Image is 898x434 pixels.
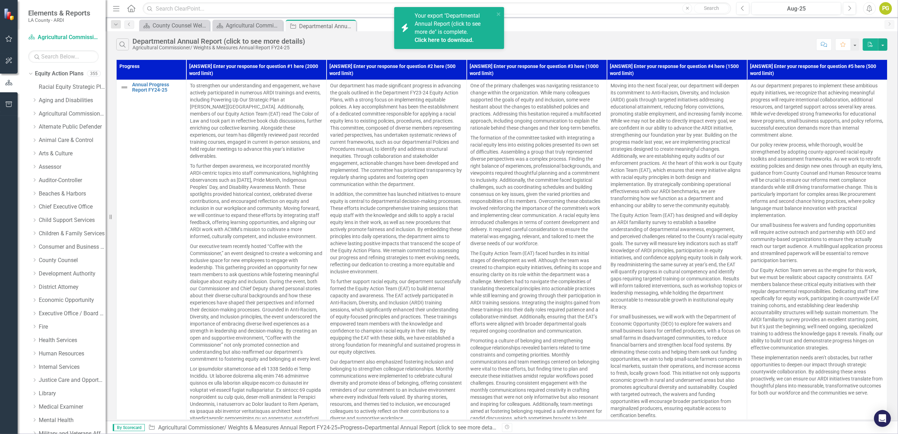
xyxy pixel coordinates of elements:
a: Medical Examiner [39,403,106,411]
div: Departmental Annual Report (click to see more details) [299,22,354,31]
div: Agricultural Commissioner/ Weights & Measures Annual Report FY24-25 [132,45,305,50]
a: Agricultural Commissioner/ Weights & Measures [39,110,106,118]
p: The formation of the committee tasked with integrating a racial equity lens into existing policie... [470,133,603,248]
a: Library [39,390,106,398]
a: Auditor-Controller [39,176,106,185]
p: Our department has made significant progress in advancing the goals outlined in the Department FY... [330,82,463,189]
button: PG [879,2,892,15]
a: Chief Executive Office [39,203,106,211]
a: County Counsel Welcome Page [141,21,208,30]
img: ClearPoint Strategy [4,8,16,20]
a: Agricultural Commissioner/ Weights & Measures Annual Report FY24-25 [28,33,99,42]
input: Search ClearPoint... [143,2,731,15]
p: As our department prepares to implement these ambitious equity initiatives, we recognize that ach... [751,82,884,140]
div: » » [148,424,497,432]
p: Moving into the next fiscal year, our department will deepen its commitment to Anti-Racism, Diver... [611,82,743,210]
p: The Equity Action Team (EAT) has designed and will deploy an ARDI familiarity survey to establish... [611,210,743,312]
div: Departmental Annual Report (click to see more details) [365,424,500,431]
a: Human Resources [39,350,106,358]
a: Justice Care and Opportunity [39,376,106,384]
div: Departmental Annual Report (click to see more details) [132,37,305,45]
p: Our small business fee waivers and funding opportunities will require active outreach and partner... [751,220,884,265]
span: Elements & Reports [28,9,90,17]
div: 355 [87,71,101,77]
a: Mental Health [39,416,106,424]
a: Racial Equity Strategic Plan [39,83,106,91]
a: Arts & Culture [39,150,106,158]
p: Our policy review process, while thorough, would be strengthened by adopting county-approved raci... [751,140,884,220]
p: In addition, the committee has launched initiatives to ensure equity is central to departmental d... [330,189,463,277]
span: Your export "Departmental Annual Report (click to see more de" is complete. [415,12,493,44]
button: Aug-25 [751,2,841,15]
a: Economic Opportunity [39,296,106,304]
a: Assessor [39,163,106,171]
a: Agricultural Commissioner/ Weights & Measures Welcome Page [214,21,281,30]
small: LA County - ARDI [28,17,90,23]
button: close [496,10,501,18]
a: Development Authority [39,270,106,278]
a: Click here to download. [415,37,474,43]
a: Child Support Services [39,216,106,224]
a: Consumer and Business Affairs [39,243,106,251]
div: Aug-25 [754,5,839,13]
a: District Attorney [39,283,106,291]
a: Internal Services [39,363,106,371]
a: Fire [39,323,106,331]
p: Our department also emphasized fostering inclusion and belonging to strengthen colleague relation... [330,357,463,423]
span: Search [704,5,719,11]
a: Children & Family Services [39,230,106,238]
a: Progress [340,424,362,431]
p: For small businesses, we will work with the Department of Economic Opportunity (DEO) to explore f... [611,312,743,420]
button: Search [694,4,729,13]
a: Health Services [39,336,106,345]
a: Equity Action Plans [35,70,83,78]
a: Executive Office / Board of Supervisors [39,310,106,318]
p: The Equity Action Team (EAT) faced hurdles in its initial stages of development as well. Although... [470,248,603,336]
a: Animal Care & Control [39,136,106,144]
input: Search Below... [28,50,99,63]
p: To strengthen our understanding and engagement, we have actively participated in numerous ARDI tr... [190,82,323,161]
p: To further deepen awareness, we incorporated monthly ARDI-centric topics into staff communication... [190,161,323,241]
p: Our executive team recently hosted “Coffee with the Commissioner,” an event designed to create a ... [190,241,323,364]
a: Agricultural Commissioner/ Weights & Measures Annual Report FY24-25 [158,424,337,431]
div: Open Intercom Messenger [874,410,891,427]
a: Aging and Disabilities [39,97,106,105]
a: Annual Progress Report FY24-25 [132,82,182,93]
a: County Counsel [39,256,106,265]
a: Beaches & Harbors [39,190,106,198]
div: County Counsel Welcome Page [153,21,208,30]
p: Our Equity Action Team serves as the engine for this work, but we must be realistic about capacit... [751,265,884,353]
div: Agricultural Commissioner/ Weights & Measures Welcome Page [226,21,281,30]
img: Not Defined [120,83,129,92]
a: Alternate Public Defender [39,123,106,131]
p: To further support racial equity, our department successfully formed the Equity Action Team (EAT)... [330,277,463,357]
span: By Scorecard [113,424,145,431]
p: These implementation needs aren’t obstacles, but rather opportunities to deepen our impact throug... [751,353,884,396]
p: One of the primary challenges was navigating resistance to change within the organization. While ... [470,82,603,133]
